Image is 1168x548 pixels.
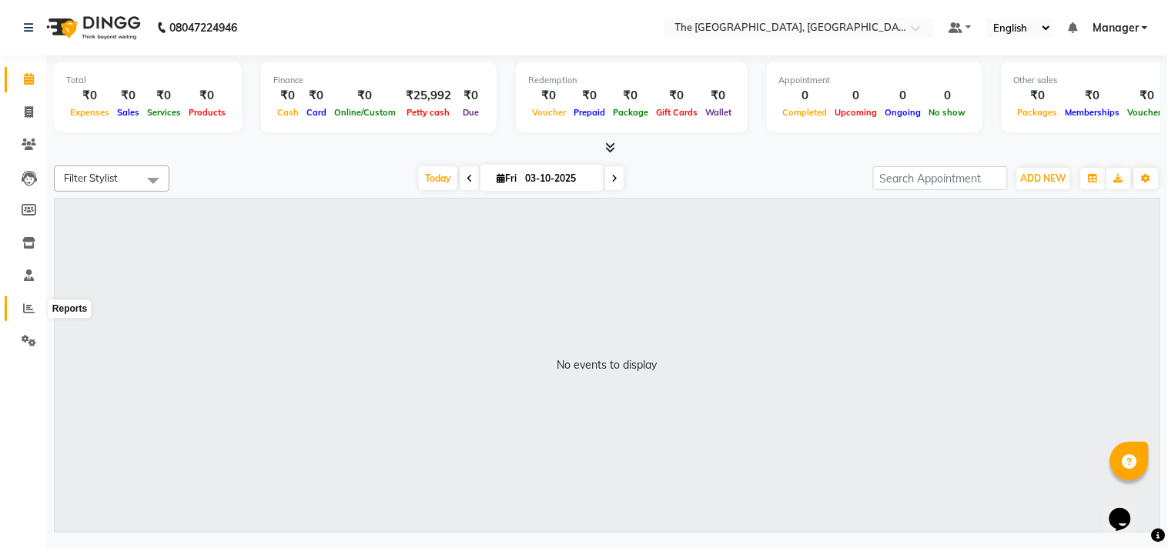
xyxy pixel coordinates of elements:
[1103,486,1153,533] iframe: chat widget
[701,87,735,105] div: ₹0
[520,167,597,190] input: 2025-10-03
[882,87,925,105] div: 0
[528,87,570,105] div: ₹0
[609,107,652,118] span: Package
[49,300,91,319] div: Reports
[779,87,832,105] div: 0
[403,107,454,118] span: Petty cash
[169,6,237,49] b: 08047224946
[779,74,970,87] div: Appointment
[303,87,330,105] div: ₹0
[143,107,185,118] span: Services
[925,107,970,118] span: No show
[832,87,882,105] div: 0
[832,107,882,118] span: Upcoming
[1021,172,1066,184] span: ADD NEW
[570,87,609,105] div: ₹0
[185,107,229,118] span: Products
[882,107,925,118] span: Ongoing
[1014,107,1062,118] span: Packages
[113,87,143,105] div: ₹0
[185,87,229,105] div: ₹0
[273,107,303,118] span: Cash
[1017,168,1070,189] button: ADD NEW
[66,107,113,118] span: Expenses
[779,107,832,118] span: Completed
[457,87,484,105] div: ₹0
[528,74,735,87] div: Redemption
[330,87,400,105] div: ₹0
[1014,87,1062,105] div: ₹0
[652,87,701,105] div: ₹0
[701,107,735,118] span: Wallet
[459,107,483,118] span: Due
[303,107,330,118] span: Card
[1062,107,1124,118] span: Memberships
[273,87,303,105] div: ₹0
[66,74,229,87] div: Total
[570,107,609,118] span: Prepaid
[1093,20,1139,36] span: Manager
[925,87,970,105] div: 0
[400,87,457,105] div: ₹25,992
[873,166,1008,190] input: Search Appointment
[557,357,658,373] div: No events to display
[528,107,570,118] span: Voucher
[609,87,652,105] div: ₹0
[66,87,113,105] div: ₹0
[143,87,185,105] div: ₹0
[493,172,520,184] span: Fri
[1062,87,1124,105] div: ₹0
[273,74,484,87] div: Finance
[39,6,145,49] img: logo
[330,107,400,118] span: Online/Custom
[419,166,457,190] span: Today
[652,107,701,118] span: Gift Cards
[64,172,118,184] span: Filter Stylist
[113,107,143,118] span: Sales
